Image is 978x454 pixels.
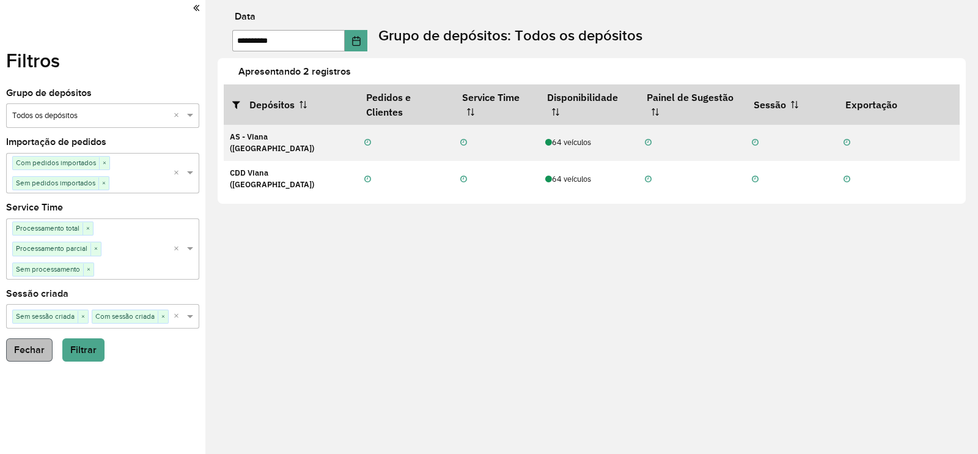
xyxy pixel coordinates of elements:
button: Filtrar [62,338,105,362]
span: Com sessão criada [92,310,158,322]
span: × [158,311,168,323]
span: × [83,223,93,235]
label: Grupo de depósitos [6,86,92,100]
i: Não realizada [364,176,371,184]
span: Processamento parcial [13,242,90,255]
th: Painel de Sugestão [638,84,745,125]
i: Não realizada [460,139,467,147]
span: Clear all [174,310,184,323]
i: Abrir/fechar filtros [232,100,249,110]
th: Depósitos [224,84,358,125]
span: × [78,311,88,323]
button: Choose Date [345,30,368,51]
div: 64 veículos [545,136,632,148]
th: Sessão [745,84,837,125]
i: Não realizada [752,139,759,147]
label: Data [235,9,256,24]
i: Não realizada [844,176,850,184]
label: Sessão criada [6,286,68,301]
i: Não realizada [645,139,652,147]
th: Service Time [454,84,539,125]
strong: CDD Viana ([GEOGRAPHIC_DATA]) [230,168,314,190]
span: Clear all [174,110,184,122]
th: Disponibilidade [539,84,639,125]
span: Com pedidos importados [13,157,99,169]
span: × [83,264,94,276]
label: Service Time [6,200,63,215]
span: × [90,243,101,255]
button: Fechar [6,338,53,362]
span: Sem processamento [13,263,83,275]
i: Não realizada [752,176,759,184]
span: Clear all [174,243,184,256]
i: Não realizada [460,176,467,184]
span: × [99,157,109,169]
strong: AS - Viana ([GEOGRAPHIC_DATA]) [230,132,314,154]
span: × [98,177,109,190]
span: Clear all [174,167,184,180]
i: Não realizada [364,139,371,147]
i: Não realizada [645,176,652,184]
label: Grupo de depósitos: Todos os depósitos [378,24,642,47]
i: Não realizada [844,139,850,147]
th: Exportação [837,84,959,125]
span: Sem sessão criada [13,310,78,322]
div: 64 veículos [545,173,632,185]
label: Filtros [6,46,60,75]
th: Pedidos e Clientes [358,84,454,125]
span: Sem pedidos importados [13,177,98,189]
span: Processamento total [13,222,83,234]
label: Importação de pedidos [6,135,106,149]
